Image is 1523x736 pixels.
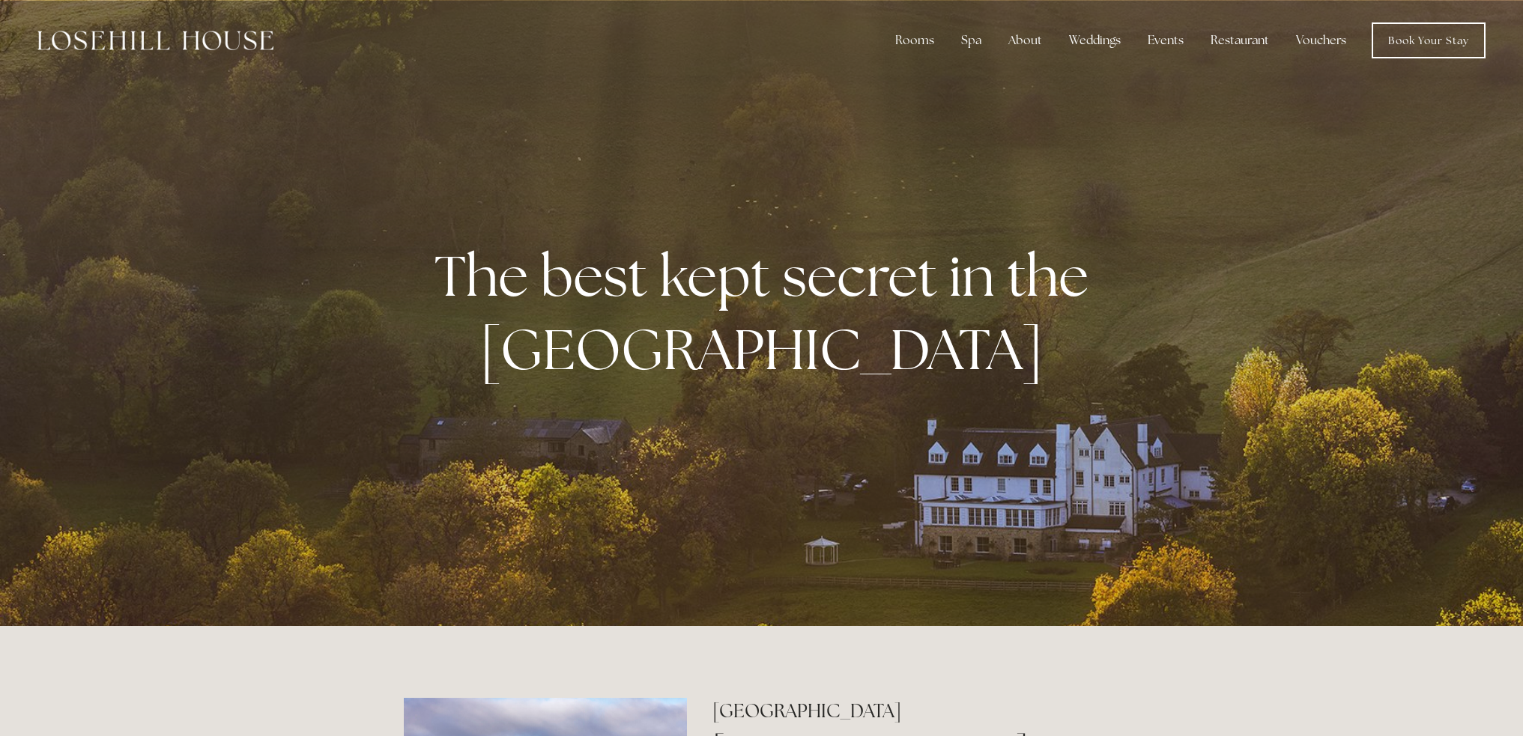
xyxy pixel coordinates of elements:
div: Events [1136,25,1196,55]
div: Spa [949,25,993,55]
a: Vouchers [1284,25,1358,55]
div: About [996,25,1054,55]
div: Weddings [1057,25,1133,55]
div: Rooms [883,25,946,55]
a: Book Your Stay [1372,22,1486,58]
div: Restaurant [1199,25,1281,55]
strong: The best kept secret in the [GEOGRAPHIC_DATA] [435,239,1100,386]
h2: [GEOGRAPHIC_DATA] [712,698,1119,724]
img: Losehill House [37,31,273,50]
